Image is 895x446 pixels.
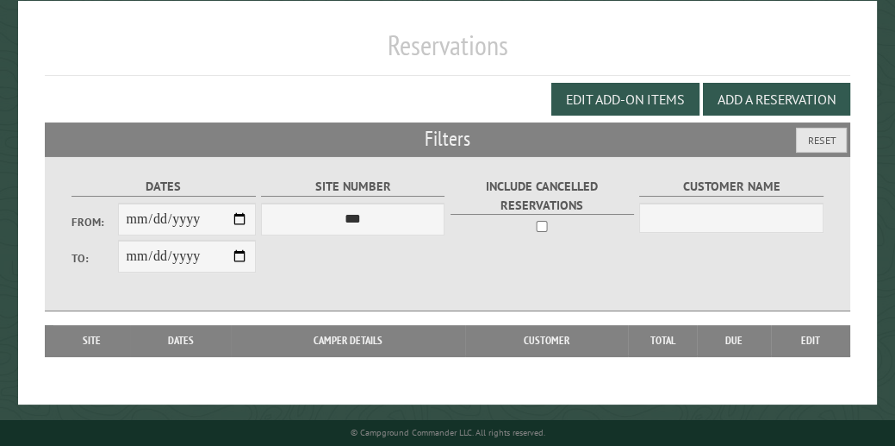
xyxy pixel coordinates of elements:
label: Include Cancelled Reservations [451,177,634,215]
th: Customer [465,325,628,356]
th: Dates [130,325,231,356]
button: Add a Reservation [703,83,850,116]
label: Dates [71,177,255,197]
h2: Filters [45,122,850,155]
th: Due [697,325,771,356]
button: Edit Add-on Items [551,83,699,116]
th: Site [53,325,130,356]
h1: Reservations [45,28,850,76]
small: © Campground Commander LLC. All rights reserved. [351,427,545,438]
th: Edit [771,325,850,356]
button: Reset [796,128,847,153]
th: Camper Details [231,325,465,356]
label: From: [71,214,117,230]
th: Total [628,325,697,356]
label: To: [71,250,117,267]
label: Customer Name [639,177,823,197]
label: Site Number [261,177,444,197]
